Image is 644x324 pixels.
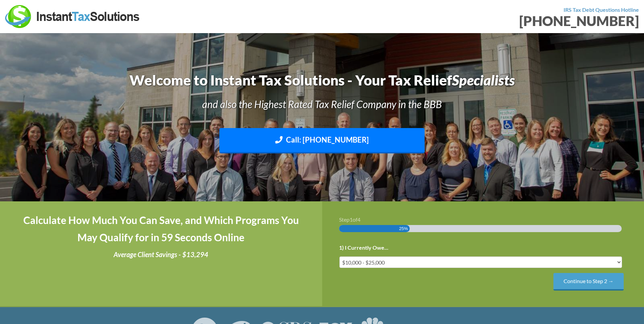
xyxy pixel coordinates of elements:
h3: Step of [339,217,627,222]
strong: IRS Tax Debt Questions Hotline [564,6,639,13]
a: Instant Tax Solutions Logo [5,13,140,19]
img: Instant Tax Solutions Logo [5,5,140,28]
div: [PHONE_NUMBER] [327,14,639,28]
label: 1) I Currently Owe... [339,244,388,251]
span: 1 [350,216,353,223]
i: Specialists [452,72,515,89]
span: 25% [399,225,408,232]
h3: and also the Highest Rated Tax Relief Company in the BBB [69,97,575,111]
span: 4 [357,216,360,223]
h4: Calculate How Much You Can Save, and Which Programs You May Qualify for in 59 Seconds Online [17,211,305,246]
i: Average Client Savings - $13,294 [114,250,208,258]
a: Call: [PHONE_NUMBER] [219,128,425,153]
h1: Welcome to Instant Tax Solutions - Your Tax Relief [69,70,575,90]
input: Continue to Step 2 → [553,273,624,290]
